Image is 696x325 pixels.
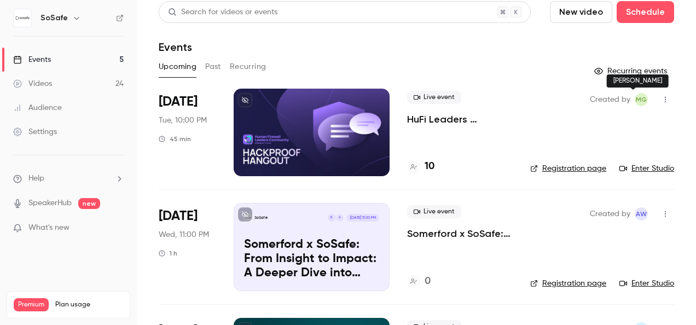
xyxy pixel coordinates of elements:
div: Sep 3 Wed, 3:00 PM (Europe/Berlin) [159,203,216,291]
span: Tue, 10:00 PM [159,115,207,126]
p: Somerford x SoSafe: From Insight to Impact: A Deeper Dive into Behavioral Science in Cybersecurity [244,238,379,280]
span: Premium [14,298,49,311]
div: Search for videos or events [168,7,277,18]
p: SoSafe [254,215,268,220]
a: Registration page [530,163,606,174]
h6: SoSafe [40,13,68,24]
div: Aug 19 Tue, 2:00 PM (Europe/Paris) [159,89,216,176]
span: Created by [590,207,630,220]
div: R [327,213,336,222]
div: 1 h [159,249,177,258]
span: What's new [28,222,69,234]
h4: 10 [425,159,434,174]
li: help-dropdown-opener [13,173,124,184]
span: Alexandra Wasilewski [635,207,648,220]
div: Audience [13,102,62,113]
a: HuFi Leaders Community: #1 Hackproof Hangout [407,113,513,126]
img: SoSafe [14,9,31,27]
div: 45 min [159,135,191,143]
span: AW [636,207,647,220]
h1: Events [159,40,192,54]
a: Enter Studio [619,163,674,174]
h4: 0 [425,274,431,289]
a: Somerford x SoSafe: From Insight to Impact: A Deeper Dive into Behavioral Science in Cybersecurit... [234,203,390,291]
a: Somerford x SoSafe: From Insight to Impact: A Deeper Dive into Behavioral Science in Cybersecurity [407,227,513,240]
span: Help [28,173,44,184]
a: Enter Studio [619,278,674,289]
div: [PERSON_NAME] [607,74,669,88]
span: MG [636,93,647,106]
button: New video [550,1,612,23]
div: Videos [13,78,52,89]
span: Melissa Giwa [635,93,648,106]
span: Live event [407,91,461,104]
span: new [78,198,100,209]
a: Registration page [530,278,606,289]
a: SpeakerHub [28,198,72,209]
button: Schedule [617,1,674,23]
span: Plan usage [55,300,123,309]
button: Upcoming [159,58,196,76]
a: 0 [407,274,431,289]
button: Recurring [230,58,266,76]
button: Past [205,58,221,76]
button: Recurring events [589,62,674,80]
div: Events [13,54,51,65]
div: Settings [13,126,57,137]
span: Created by [590,93,630,106]
span: Live event [407,205,461,218]
span: [DATE] [159,207,198,225]
a: 10 [407,159,434,174]
span: [DATE] 11:00 PM [346,214,379,222]
span: [DATE] [159,93,198,111]
span: Wed, 11:00 PM [159,229,209,240]
div: A [335,213,344,222]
